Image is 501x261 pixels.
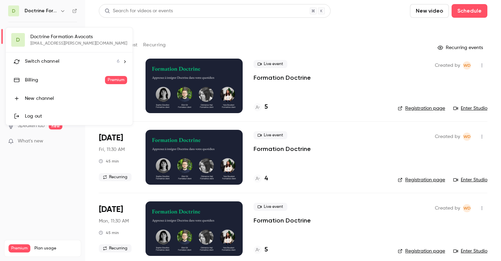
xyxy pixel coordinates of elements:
div: New channel [25,95,127,102]
div: Log out [25,113,127,120]
span: Premium [105,76,127,84]
div: Billing [25,77,105,83]
span: 6 [117,58,120,65]
span: Switch channel [25,58,59,65]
